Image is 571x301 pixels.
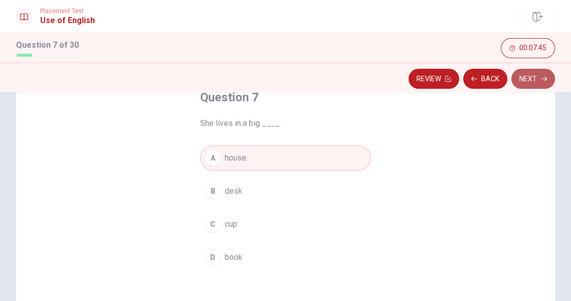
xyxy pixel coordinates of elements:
[200,179,371,204] button: Bdesk
[200,212,371,237] button: Ccup
[16,39,80,51] h1: Question 7 of 30
[519,44,546,52] span: 00:07:45
[205,249,221,265] div: D
[511,69,555,89] button: Next
[225,218,237,230] span: cup
[463,69,507,89] button: Back
[200,245,371,270] button: Dbook
[40,15,95,27] h1: Use of English
[225,185,242,197] span: desk
[205,150,221,166] div: A
[200,89,371,105] h4: Question 7
[501,38,555,58] button: 00:07:45
[205,183,221,199] div: B
[40,8,95,15] span: Placement Test
[200,145,371,171] button: Ahouse
[225,251,242,263] span: book
[200,117,371,129] span: She lives in a big ____.
[408,69,459,89] button: Review
[205,216,221,232] div: C
[225,152,246,164] span: house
